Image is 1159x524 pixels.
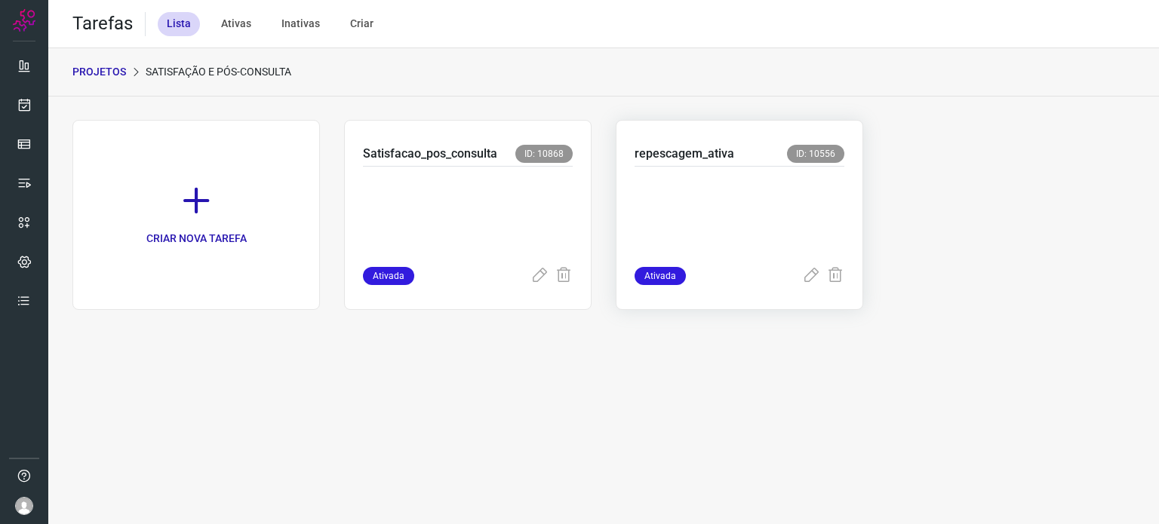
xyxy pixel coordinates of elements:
p: Satisfacao_pos_consulta [363,145,497,163]
h2: Tarefas [72,13,133,35]
div: Lista [158,12,200,36]
span: Ativada [363,267,414,285]
p: PROJETOS [72,64,126,80]
div: Criar [341,12,383,36]
p: Satisfação e Pós-Consulta [146,64,291,80]
span: ID: 10868 [515,145,573,163]
img: avatar-user-boy.jpg [15,497,33,515]
a: CRIAR NOVA TAREFA [72,120,320,310]
div: Inativas [272,12,329,36]
img: Logo [13,9,35,32]
p: CRIAR NOVA TAREFA [146,231,247,247]
span: Ativada [635,267,686,285]
span: ID: 10556 [787,145,844,163]
p: repescagem_ativa [635,145,734,163]
div: Ativas [212,12,260,36]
